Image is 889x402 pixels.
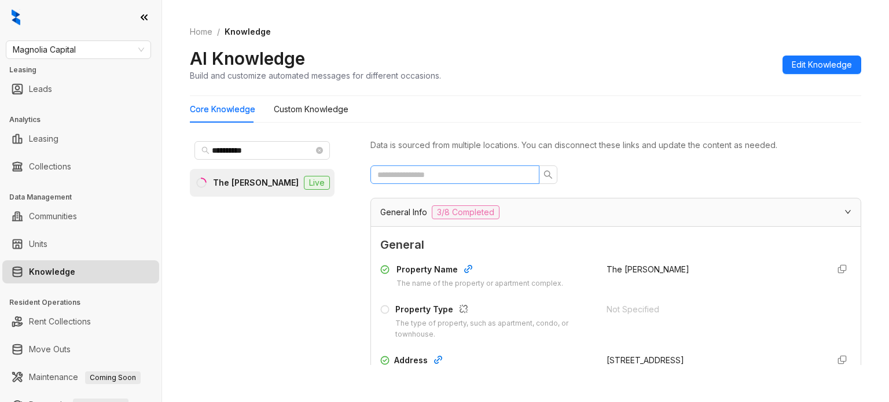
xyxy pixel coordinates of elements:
li: Rent Collections [2,310,159,333]
img: logo [12,9,20,25]
span: Knowledge [225,27,271,36]
a: Knowledge [29,260,75,283]
span: General Info [380,206,427,219]
h3: Data Management [9,192,161,202]
div: General Info3/8 Completed [371,198,861,226]
div: Not Specified [607,303,819,316]
div: Property Type [395,303,592,318]
div: The type of property, such as apartment, condo, or townhouse. [395,318,592,340]
a: Units [29,233,47,256]
span: close-circle [316,147,323,154]
div: Custom Knowledge [274,103,348,116]
a: Rent Collections [29,310,91,333]
h2: AI Knowledge [190,47,305,69]
li: Units [2,233,159,256]
li: / [217,25,220,38]
div: Core Knowledge [190,103,255,116]
span: Live [304,176,330,190]
div: The name of the property or apartment complex. [396,278,563,289]
li: Knowledge [2,260,159,283]
span: Edit Knowledge [792,58,852,71]
span: 3/8 Completed [432,205,499,219]
li: Collections [2,155,159,178]
span: search [201,146,210,154]
li: Communities [2,205,159,228]
span: expanded [844,208,851,215]
a: Collections [29,155,71,178]
span: Coming Soon [85,371,141,384]
li: Move Outs [2,338,159,361]
div: The [PERSON_NAME] [213,176,299,189]
div: Property Name [396,263,563,278]
a: Communities [29,205,77,228]
div: [STREET_ADDRESS] [607,354,819,367]
div: Address [394,354,593,369]
h3: Analytics [9,115,161,125]
button: Edit Knowledge [783,56,861,74]
span: search [543,170,553,179]
span: The [PERSON_NAME] [607,264,689,274]
a: Move Outs [29,338,71,361]
div: Data is sourced from multiple locations. You can disconnect these links and update the content as... [370,139,861,152]
div: Build and customize automated messages for different occasions. [190,69,441,82]
a: Leads [29,78,52,101]
span: General [380,236,851,254]
li: Leasing [2,127,159,150]
a: Home [188,25,215,38]
li: Maintenance [2,366,159,389]
li: Leads [2,78,159,101]
h3: Leasing [9,65,161,75]
h3: Resident Operations [9,297,161,308]
span: Magnolia Capital [13,41,144,58]
a: Leasing [29,127,58,150]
